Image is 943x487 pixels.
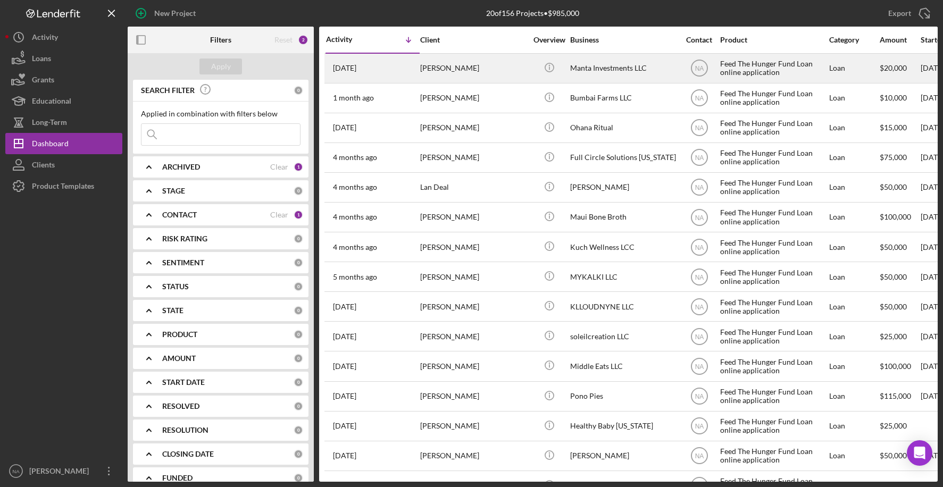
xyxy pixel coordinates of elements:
[695,363,704,371] text: NA
[162,354,196,363] b: AMOUNT
[570,352,677,380] div: Middle Eats LLC
[695,393,704,400] text: NA
[570,412,677,440] div: Healthy Baby [US_STATE]
[333,153,377,162] time: 2025-04-25 22:44
[720,203,827,231] div: Feed The Hunger Fund Loan online application
[720,233,827,261] div: Feed The Hunger Fund Loan online application
[294,186,303,196] div: 0
[162,282,189,291] b: STATUS
[5,460,122,482] button: NA[PERSON_NAME]
[32,27,58,51] div: Activity
[720,263,827,291] div: Feed The Hunger Fund Loan online application
[294,86,303,95] div: 0
[154,3,196,24] div: New Project
[570,114,677,142] div: Ohana Ritual
[294,449,303,459] div: 0
[829,412,879,440] div: Loan
[570,322,677,350] div: soleilcreation LLC
[420,144,527,172] div: [PERSON_NAME]
[162,330,197,339] b: PRODUCT
[294,401,303,411] div: 0
[529,36,569,44] div: Overview
[420,36,527,44] div: Client
[880,36,920,44] div: Amount
[32,112,67,136] div: Long-Term
[162,378,205,387] b: START DATE
[420,233,527,261] div: [PERSON_NAME]
[294,425,303,435] div: 0
[333,94,374,102] time: 2025-07-14 23:12
[333,64,356,72] time: 2025-08-13 10:47
[162,402,199,410] b: RESOLVED
[695,244,704,251] text: NA
[695,154,704,162] text: NA
[210,36,231,44] b: Filters
[720,36,827,44] div: Product
[162,234,207,243] b: RISK RATING
[829,84,879,112] div: Loan
[333,451,356,460] time: 2024-10-14 19:04
[333,123,356,132] time: 2025-06-12 21:51
[695,452,704,460] text: NA
[829,382,879,410] div: Loan
[162,426,208,434] b: RESOLUTION
[5,90,122,112] button: Educational
[128,3,206,24] button: New Project
[162,187,185,195] b: STAGE
[570,144,677,172] div: Full Circle Solutions [US_STATE]
[907,440,932,466] div: Open Intercom Messenger
[880,203,920,231] div: $100,000
[420,412,527,440] div: [PERSON_NAME]
[5,154,122,175] button: Clients
[199,58,242,74] button: Apply
[720,382,827,410] div: Feed The Hunger Fund Loan online application
[5,48,122,69] button: Loans
[420,203,527,231] div: [PERSON_NAME]
[294,473,303,483] div: 0
[420,263,527,291] div: [PERSON_NAME]
[32,69,54,93] div: Grants
[829,144,879,172] div: Loan
[880,114,920,142] div: $15,000
[829,36,879,44] div: Category
[695,65,704,72] text: NA
[32,175,94,199] div: Product Templates
[570,233,677,261] div: Kuch Wellness LCC
[720,84,827,112] div: Feed The Hunger Fund Loan online application
[420,322,527,350] div: [PERSON_NAME]
[880,412,920,440] div: $25,000
[294,354,303,363] div: 0
[294,258,303,267] div: 0
[570,203,677,231] div: Maui Bone Broth
[294,377,303,387] div: 0
[420,114,527,142] div: [PERSON_NAME]
[880,382,920,410] div: $115,000
[720,412,827,440] div: Feed The Hunger Fund Loan online application
[333,422,356,430] time: 2024-11-19 19:12
[270,163,288,171] div: Clear
[695,333,704,340] text: NA
[880,442,920,470] div: $50,000
[695,184,704,191] text: NA
[333,392,356,400] time: 2024-12-13 06:22
[5,69,122,90] a: Grants
[32,133,69,157] div: Dashboard
[32,48,51,72] div: Loans
[294,282,303,291] div: 0
[162,211,197,219] b: CONTACT
[162,306,183,315] b: STATE
[294,306,303,315] div: 0
[695,214,704,221] text: NA
[570,442,677,470] div: [PERSON_NAME]
[298,35,308,45] div: 2
[570,292,677,321] div: KLLOUDNYNE LLC
[270,211,288,219] div: Clear
[880,144,920,172] div: $75,000
[141,110,301,118] div: Applied in combination with filters below
[12,468,20,474] text: NA
[294,210,303,220] div: 1
[333,243,377,251] time: 2025-04-15 19:42
[880,84,920,112] div: $10,000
